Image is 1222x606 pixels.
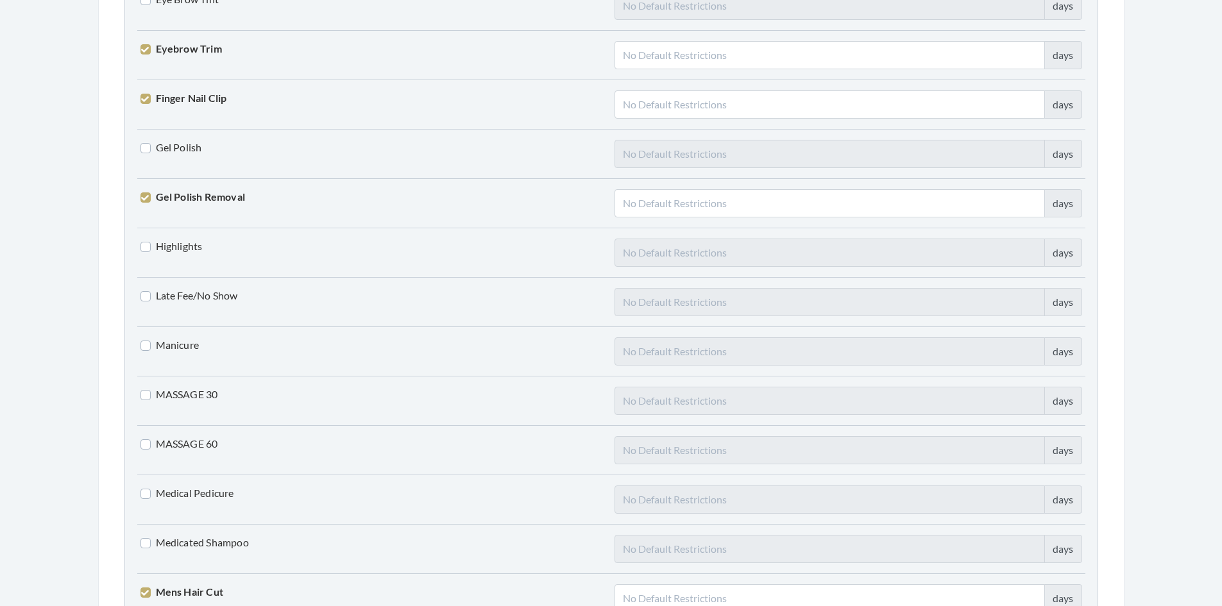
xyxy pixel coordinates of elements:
label: Eyebrow Trim [140,41,222,56]
div: days [1044,41,1082,69]
label: Gel Polish Removal [140,189,246,205]
label: Late Fee/No Show [140,288,238,303]
div: days [1044,387,1082,415]
label: Gel Polish [140,140,202,155]
input: No Default Restrictions [615,90,1045,119]
label: Highlights [140,239,203,254]
input: No Default Restrictions [615,288,1045,316]
div: days [1044,485,1082,514]
div: days [1044,239,1082,267]
label: MASSAGE 30 [140,387,218,402]
div: days [1044,189,1082,217]
label: Medical Pedicure [140,485,234,501]
div: days [1044,436,1082,464]
label: MASSAGE 60 [140,436,218,451]
input: No Default Restrictions [615,485,1045,514]
input: No Default Restrictions [615,337,1045,366]
div: days [1044,288,1082,316]
label: Medicated Shampoo [140,535,249,550]
div: days [1044,535,1082,563]
label: Manicure [140,337,199,353]
label: Finger Nail Clip [140,90,227,106]
input: No Default Restrictions [615,41,1045,69]
input: No Default Restrictions [615,436,1045,464]
input: No Default Restrictions [615,189,1045,217]
div: days [1044,90,1082,119]
input: No Default Restrictions [615,535,1045,563]
div: days [1044,140,1082,168]
input: No Default Restrictions [615,239,1045,267]
div: days [1044,337,1082,366]
label: Mens Hair Cut [140,584,224,600]
input: No Default Restrictions [615,387,1045,415]
input: No Default Restrictions [615,140,1045,168]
